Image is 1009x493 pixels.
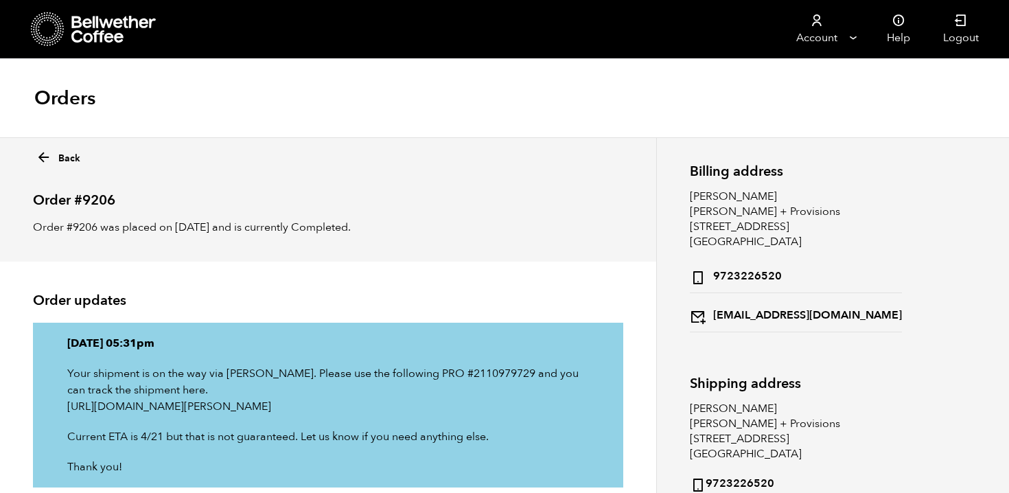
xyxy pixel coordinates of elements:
p: Your shipment is on the way via [PERSON_NAME]. Please use the following PRO #2110979729 and you c... [67,365,589,415]
p: [DATE] 05:31pm [67,335,589,352]
a: [URL][DOMAIN_NAME][PERSON_NAME] [67,399,271,414]
strong: [EMAIL_ADDRESS][DOMAIN_NAME] [690,305,902,325]
address: [PERSON_NAME] [PERSON_NAME] + Provisions [STREET_ADDRESS] [GEOGRAPHIC_DATA] [690,189,902,332]
p: Order #9206 was placed on [DATE] and is currently Completed. [33,219,623,236]
p: Current ETA is 4/21 but that is not guaranteed. Let us know if you need anything else. [67,428,589,445]
h1: Orders [34,86,95,111]
h2: Order updates [33,293,623,309]
a: Back [36,146,80,165]
p: Thank you! [67,459,589,475]
h2: Shipping address [690,376,902,391]
h2: Order #9206 [33,181,623,209]
strong: 9723226520 [690,266,782,286]
strong: 9723226520 [690,473,774,493]
h2: Billing address [690,163,902,179]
